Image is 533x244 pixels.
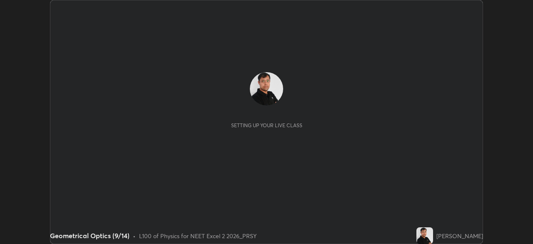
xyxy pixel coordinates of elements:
[139,231,257,240] div: L100 of Physics for NEET Excel 2 2026_PRSY
[436,231,483,240] div: [PERSON_NAME]
[416,227,433,244] img: 74bd912534244e56ab1fb72b8d050923.jpg
[133,231,136,240] div: •
[250,72,283,106] img: 74bd912534244e56ab1fb72b8d050923.jpg
[231,122,302,128] div: Setting up your live class
[50,231,130,241] div: Geometrical Optics (9/14)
